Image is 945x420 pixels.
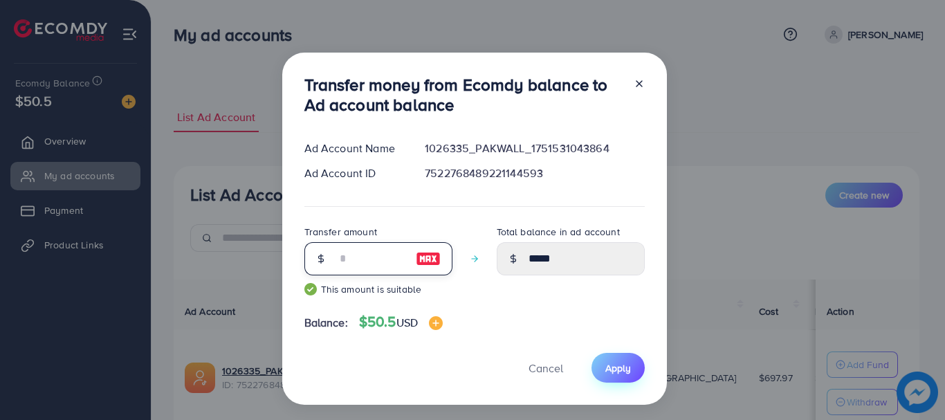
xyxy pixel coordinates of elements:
[529,360,563,376] span: Cancel
[511,353,580,383] button: Cancel
[304,225,377,239] label: Transfer amount
[414,140,655,156] div: 1026335_PAKWALL_1751531043864
[497,225,620,239] label: Total balance in ad account
[605,361,631,375] span: Apply
[396,315,418,330] span: USD
[293,140,414,156] div: Ad Account Name
[416,250,441,267] img: image
[429,316,443,330] img: image
[304,282,452,296] small: This amount is suitable
[304,315,348,331] span: Balance:
[304,75,623,115] h3: Transfer money from Ecomdy balance to Ad account balance
[591,353,645,383] button: Apply
[293,165,414,181] div: Ad Account ID
[414,165,655,181] div: 7522768489221144593
[304,283,317,295] img: guide
[359,313,443,331] h4: $50.5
